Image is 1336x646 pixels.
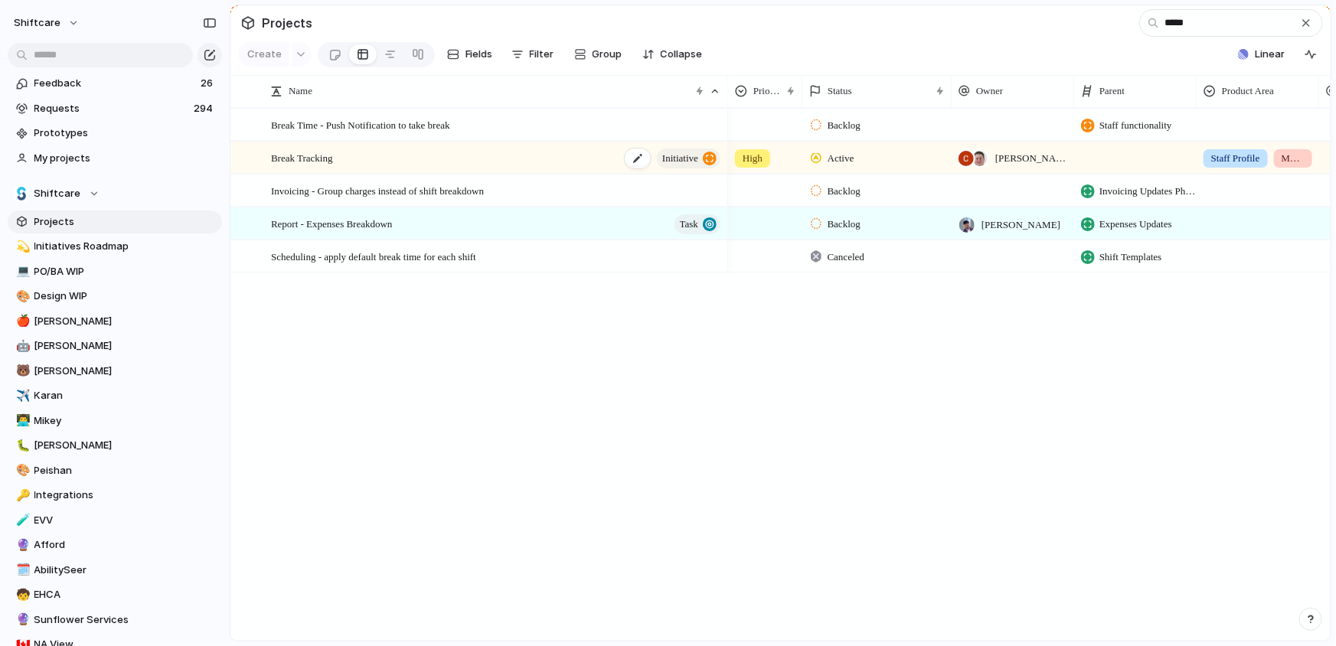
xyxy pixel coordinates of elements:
[14,612,29,628] button: 🔮
[505,42,560,67] button: Filter
[14,314,29,329] button: 🍎
[16,437,27,455] div: 🐛
[593,47,622,62] span: Group
[1099,184,1196,199] span: Invoicing Updates Phase 2
[1255,47,1285,62] span: Linear
[8,122,222,145] a: Prototypes
[8,583,222,606] a: 🧒EHCA
[34,186,81,201] span: Shiftcare
[16,312,27,330] div: 🍎
[34,338,217,354] span: [PERSON_NAME]
[828,83,852,99] span: Status
[8,72,222,95] a: Feedback26
[14,15,60,31] span: shiftcare
[34,488,217,503] span: Integrations
[271,181,484,199] span: Invoicing - Group charges instead of shift breakdown
[16,487,27,504] div: 🔑
[14,563,29,578] button: 🗓️
[636,42,709,67] button: Collapse
[828,184,861,199] span: Backlog
[530,47,554,62] span: Filter
[8,210,222,233] a: Projects
[14,289,29,304] button: 🎨
[8,533,222,556] a: 🔮Afford
[465,47,493,62] span: Fields
[289,83,312,99] span: Name
[34,239,217,254] span: Initiatives Roadmap
[34,364,217,379] span: [PERSON_NAME]
[661,47,703,62] span: Collapse
[14,537,29,553] button: 🔮
[8,235,222,258] a: 💫Initiatives Roadmap
[16,586,27,604] div: 🧒
[14,587,29,602] button: 🧒
[8,334,222,357] a: 🤖[PERSON_NAME]
[982,217,1060,233] span: [PERSON_NAME]
[8,509,222,532] div: 🧪EVV
[567,42,630,67] button: Group
[34,463,217,478] span: Peishan
[828,151,854,166] span: Active
[8,147,222,170] a: My projects
[14,488,29,503] button: 🔑
[34,388,217,403] span: Karan
[14,338,29,354] button: 🤖
[1211,151,1260,166] span: Staff Profile
[16,561,27,579] div: 🗓️
[201,76,216,91] span: 26
[16,462,27,479] div: 🎨
[34,214,217,230] span: Projects
[662,148,698,169] span: initiative
[8,434,222,457] a: 🐛[PERSON_NAME]
[8,608,222,631] a: 🔮Sunflower Services
[8,384,222,407] a: ✈️Karan
[1099,217,1172,232] span: Expenses Updates
[34,438,217,453] span: [PERSON_NAME]
[1282,151,1305,166] span: Mobile App
[753,83,781,99] span: Priority
[8,484,222,507] a: 🔑Integrations
[16,263,27,280] div: 💻
[828,118,861,133] span: Backlog
[16,412,27,429] div: 👨‍💻
[7,11,87,35] button: shiftcare
[14,264,29,279] button: 💻
[8,409,222,432] a: 👨‍💻Mikey
[1099,83,1125,99] span: Parent
[34,101,189,116] span: Requests
[14,364,29,379] button: 🐻
[16,387,27,405] div: ✈️
[14,388,29,403] button: ✈️
[271,116,450,133] span: Break Time - Push Notification to take break
[8,97,222,120] a: Requests294
[34,587,217,602] span: EHCA
[34,76,196,91] span: Feedback
[271,148,333,166] span: Break Tracking
[34,413,217,429] span: Mikey
[34,563,217,578] span: AbilitySeer
[1232,43,1291,66] button: Linear
[34,612,217,628] span: Sunflower Services
[675,214,720,234] button: Task
[8,285,222,308] div: 🎨Design WIP
[995,151,1067,166] span: [PERSON_NAME] , [PERSON_NAME]
[14,239,29,254] button: 💫
[657,148,720,168] button: initiative
[271,214,393,232] span: Report - Expenses Breakdown
[8,310,222,333] a: 🍎[PERSON_NAME]
[34,314,217,329] span: [PERSON_NAME]
[194,101,216,116] span: 294
[976,83,1003,99] span: Owner
[8,260,222,283] a: 💻PO/BA WIP
[8,459,222,482] a: 🎨Peishan
[828,217,861,232] span: Backlog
